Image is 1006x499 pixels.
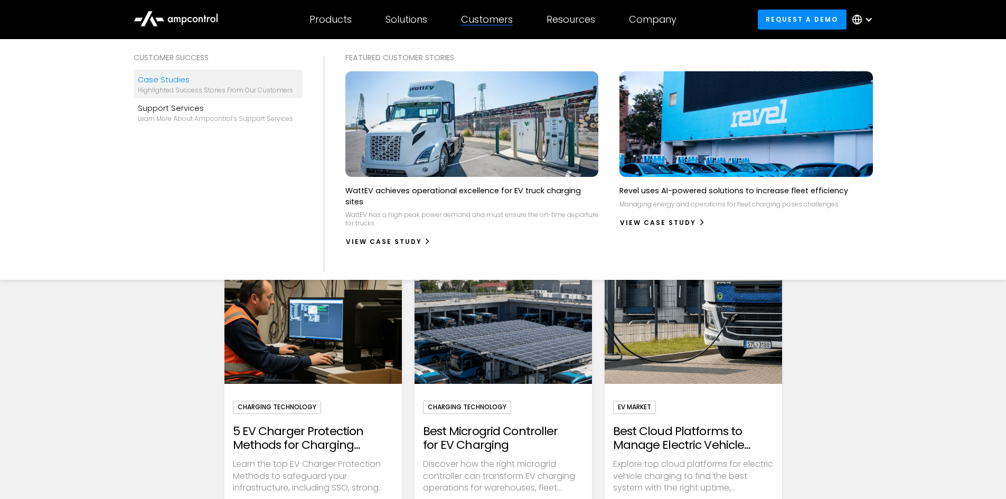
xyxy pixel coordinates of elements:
[134,52,303,63] div: Customer success
[233,458,393,494] p: Learn the top EV Charger Protection Methods to safeguard your infrastructure, including SSO, stro...
[461,14,513,25] div: Customers
[138,102,293,114] div: Support Services
[233,425,393,453] h2: 5 EV Charger Protection Methods for Charging Infrastructure
[386,14,427,25] div: Solutions
[629,14,676,25] div: Company
[309,14,352,25] div: Products
[138,86,293,95] div: Highlighted success stories From Our Customers
[619,185,848,196] p: Revel uses AI-powered solutions to increase fleet efficiency
[233,401,321,413] div: Charging Technology
[345,52,873,63] div: Featured Customer Stories
[758,10,847,29] a: Request a demo
[613,458,774,494] p: Explore top cloud platforms for electric vehicle charging to find the best system with the right ...
[345,233,431,250] a: View Case Study
[138,115,293,123] div: Learn more about Ampcontrol’s support services
[134,98,303,127] a: Support ServicesLearn more about Ampcontrol’s support services
[138,74,293,86] div: Case Studies
[620,218,696,228] div: View Case Study
[134,70,303,98] a: Case StudiesHighlighted success stories From Our Customers
[613,425,774,453] h2: Best Cloud Platforms to Manage Electric Vehicle Charging
[345,185,599,206] p: WattEV achieves operational excellence for EV truck charging sites
[345,211,599,227] p: WattEV has a high peak power demand and must ensure the on-time departure for trucks
[619,214,706,231] a: View Case Study
[423,401,511,413] div: Charging Technology
[346,237,422,247] div: View Case Study
[423,425,584,453] h2: Best Microgrid Controller for EV Charging
[547,14,595,25] div: Resources
[613,401,656,413] div: EV Market
[619,200,839,209] p: Managing energy and operations for fleet charging poses challenges
[423,458,584,494] p: Discover how the right microgrid controller can transform EV charging operations for warehouses, ...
